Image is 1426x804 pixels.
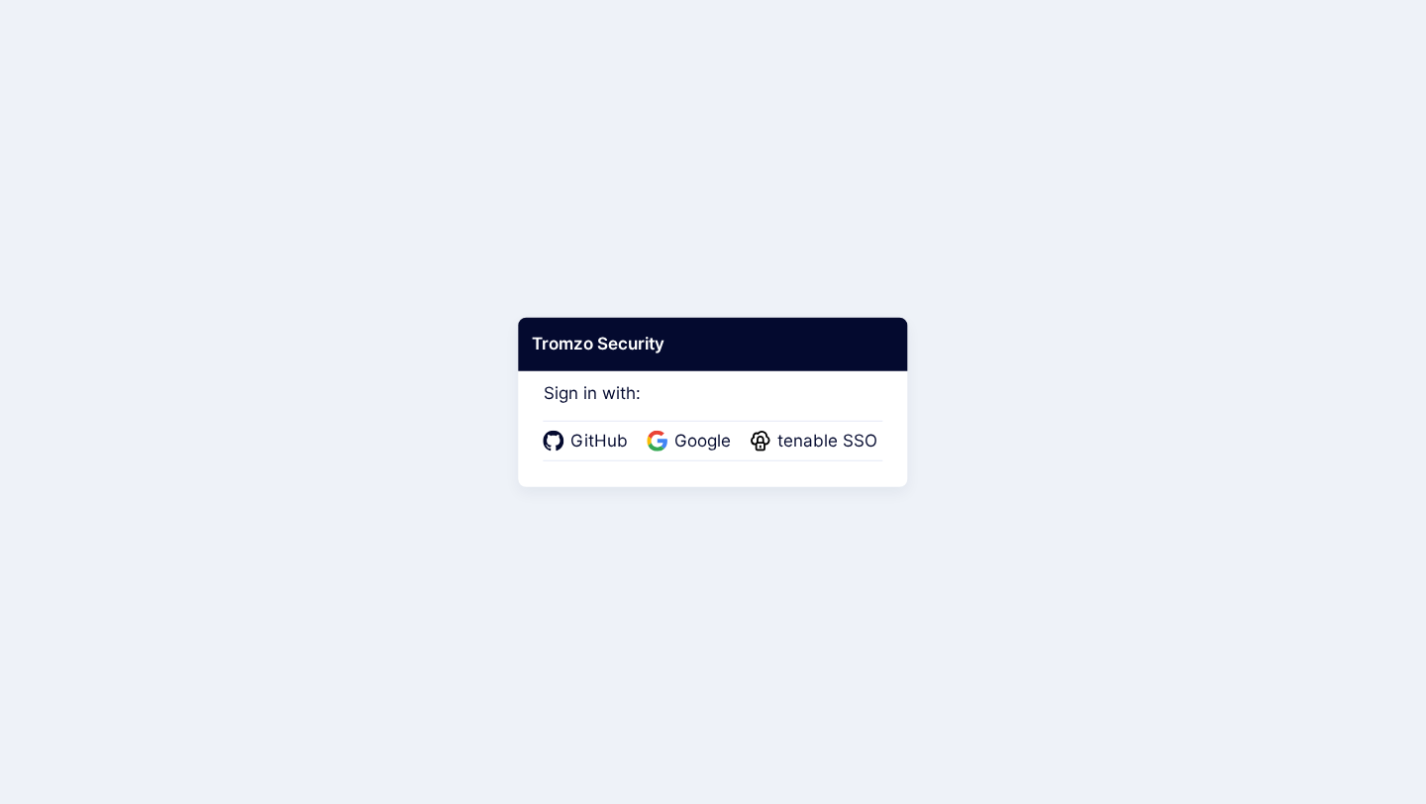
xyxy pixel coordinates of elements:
[648,429,737,454] a: Google
[751,429,883,454] a: tenable SSO
[544,356,883,461] div: Sign in with:
[518,318,907,371] div: Tromzo Security
[771,429,883,454] span: tenable SSO
[668,429,737,454] span: Google
[564,429,634,454] span: GitHub
[544,429,634,454] a: GitHub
